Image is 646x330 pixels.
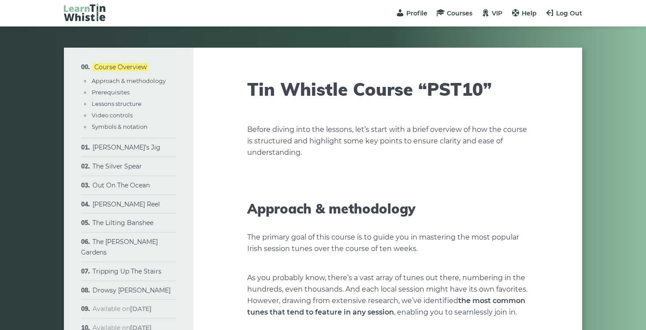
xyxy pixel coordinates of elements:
[556,9,582,17] span: Log Out
[247,232,528,255] p: The primary goal of this course is to guide you in mastering the most popular Irish session tunes...
[247,124,528,158] p: Before diving into the lessons, let’s start with a brief overview of how the course is structured...
[93,219,153,227] a: The Lilting Banshee
[511,9,537,17] a: Help
[396,9,427,17] a: Profile
[130,305,152,313] strong: [DATE]
[93,267,161,275] a: Tripping Up The Stairs
[93,63,149,71] a: Course Overview
[436,9,472,17] a: Courses
[247,79,528,100] h1: Tin Whistle Course “PST10”
[247,272,528,318] p: As you probably know, there’s a vast array of tunes out there, numbering in the hundreds, even th...
[546,9,582,17] a: Log Out
[93,286,171,294] a: Drowsy [PERSON_NAME]
[92,100,141,107] a: Lessons structure
[447,9,472,17] span: Courses
[93,305,152,313] span: Available on
[92,112,133,119] a: Video controls
[93,181,150,189] a: Out On The Ocean
[492,9,502,17] span: VIP
[64,4,105,21] img: LearnTinWhistle.com
[92,123,148,130] a: Symbols & notation
[406,9,427,17] span: Profile
[247,201,528,217] h2: Approach & methodology
[93,162,142,170] a: The Silver Spear
[93,143,160,151] a: [PERSON_NAME]’s Jig
[92,77,166,84] a: Approach & methodology
[522,9,537,17] span: Help
[92,89,130,96] a: Prerequisites
[93,200,160,208] a: [PERSON_NAME] Reel
[481,9,502,17] a: VIP
[81,238,158,256] a: The [PERSON_NAME] Gardens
